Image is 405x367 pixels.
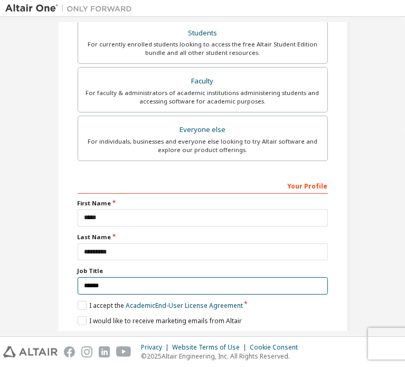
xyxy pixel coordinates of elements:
label: Last Name [78,233,328,241]
a: Academic End-User License Agreement [126,301,243,310]
div: For individuals, businesses and everyone else looking to try Altair software and explore our prod... [84,137,321,154]
div: Faculty [84,74,321,89]
label: I would like to receive marketing emails from Altair [78,316,242,325]
div: Your Profile [78,177,328,194]
img: facebook.svg [64,346,75,357]
div: For faculty & administrators of academic institutions administering students and accessing softwa... [84,89,321,106]
div: Students [84,26,321,41]
label: Job Title [78,267,328,275]
div: Website Terms of Use [172,343,250,352]
img: altair_logo.svg [3,346,58,357]
img: Altair One [5,3,137,14]
img: youtube.svg [116,346,131,357]
div: Everyone else [84,123,321,137]
div: Privacy [141,343,172,352]
img: linkedin.svg [99,346,110,357]
label: First Name [78,199,328,208]
p: © 2025 Altair Engineering, Inc. All Rights Reserved. [141,352,304,361]
label: I accept the [78,301,243,310]
div: Cookie Consent [250,343,304,352]
img: instagram.svg [81,346,92,357]
div: For currently enrolled students looking to access the free Altair Student Edition bundle and all ... [84,40,321,57]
